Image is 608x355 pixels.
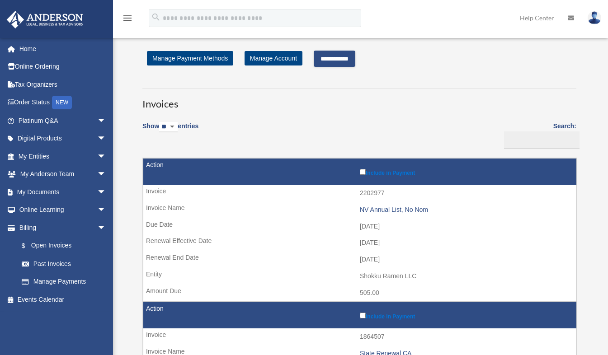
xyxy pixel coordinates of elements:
label: Show entries [142,121,198,141]
a: Manage Account [245,51,302,65]
td: 1864507 [143,328,576,346]
a: Past Invoices [13,255,115,273]
img: User Pic [588,11,601,24]
a: My Documentsarrow_drop_down [6,183,120,201]
a: Home [6,40,120,58]
a: Digital Productsarrow_drop_down [6,130,120,148]
input: Search: [504,131,580,149]
span: arrow_drop_down [97,201,115,220]
a: Platinum Q&Aarrow_drop_down [6,112,120,130]
a: My Entitiesarrow_drop_down [6,147,120,165]
input: Include in Payment [360,313,366,318]
a: Billingarrow_drop_down [6,219,115,237]
label: Include in Payment [360,167,572,176]
span: arrow_drop_down [97,130,115,148]
img: Anderson Advisors Platinum Portal [4,11,86,28]
a: My Anderson Teamarrow_drop_down [6,165,120,183]
select: Showentries [159,122,178,132]
span: arrow_drop_down [97,147,115,166]
a: Events Calendar [6,290,120,308]
label: Search: [501,121,576,149]
div: NEW [52,96,72,109]
input: Include in Payment [360,169,366,175]
span: arrow_drop_down [97,183,115,201]
div: NV Annual List, No Nom [360,206,572,214]
a: Online Ordering [6,58,120,76]
span: $ [27,240,31,252]
a: Manage Payment Methods [147,51,233,65]
span: arrow_drop_down [97,165,115,184]
span: arrow_drop_down [97,112,115,130]
td: [DATE] [143,234,576,252]
a: Manage Payments [13,273,115,291]
i: menu [122,13,133,23]
td: [DATE] [143,218,576,235]
i: search [151,12,161,22]
a: $Open Invoices [13,237,111,255]
h3: Invoices [142,89,576,111]
td: Shokku Ramen LLC [143,268,576,285]
a: Order StatusNEW [6,93,120,112]
label: Include in Payment [360,311,572,320]
a: Online Learningarrow_drop_down [6,201,120,219]
td: [DATE] [143,251,576,268]
span: arrow_drop_down [97,219,115,237]
td: 2202977 [143,185,576,202]
a: menu [122,16,133,23]
a: Tax Organizers [6,75,120,93]
td: 505.00 [143,285,576,302]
